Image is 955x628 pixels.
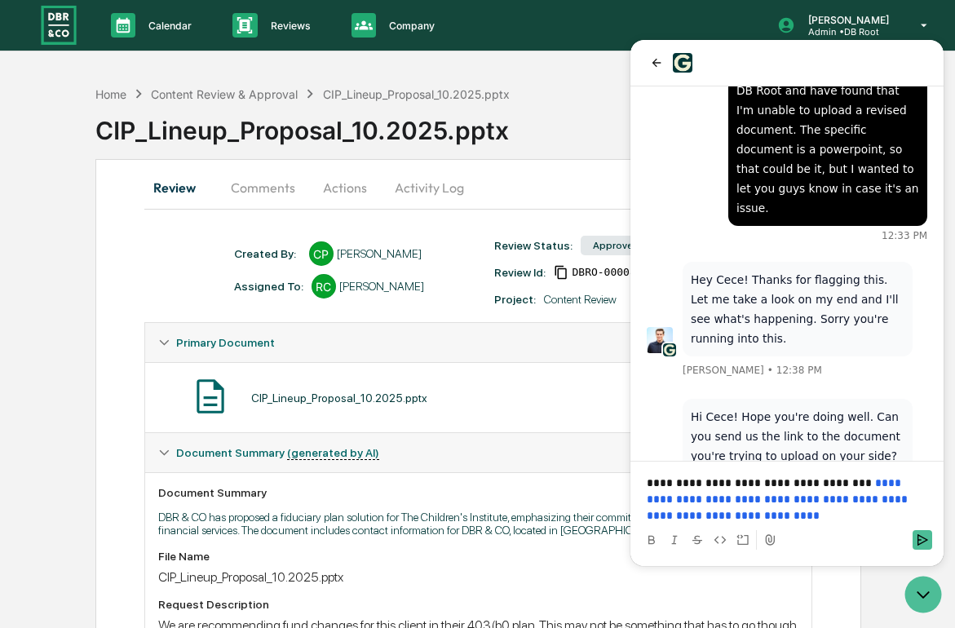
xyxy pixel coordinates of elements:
[309,241,334,266] div: CP
[494,266,546,279] div: Review Id:
[151,87,298,101] div: Content Review & Approval
[494,239,573,252] div: Review Status:
[630,40,944,566] iframe: Customer support window
[145,433,812,472] div: Document Summary (generated by AI)
[251,391,427,405] div: CIP_Lineup_Proposal_10.2025.pptx
[190,376,231,417] img: Document Icon
[494,293,536,306] div: Project:
[308,168,382,207] button: Actions
[312,274,336,299] div: RC
[135,20,200,32] p: Calendar
[323,87,510,101] div: CIP_Lineup_Proposal_10.2025.pptx
[176,336,275,349] span: Primary Document
[234,247,301,260] div: Created By: ‎ ‎
[95,87,126,101] div: Home
[145,323,812,362] div: Primary Document
[258,20,319,32] p: Reviews
[144,168,218,207] button: Review
[376,20,443,32] p: Company
[158,598,799,611] div: Request Description
[581,236,652,255] div: Approved
[339,280,424,293] div: [PERSON_NAME]
[158,569,799,585] div: CIP_Lineup_Proposal_10.2025.pptx
[903,574,947,618] iframe: Open customer support
[795,26,897,38] p: Admin • DB Root
[39,3,78,46] img: logo
[795,14,897,26] p: [PERSON_NAME]
[145,362,812,432] div: Primary Document
[144,168,813,207] div: secondary tabs example
[234,280,303,293] div: Assigned To:
[337,247,422,260] div: [PERSON_NAME]
[176,446,379,459] span: Document Summary
[382,168,477,207] button: Activity Log
[158,511,799,537] p: DBR & CO has proposed a fiduciary plan solution for The Children's Institute, emphasizing their c...
[544,293,617,306] div: Content Review
[218,168,308,207] button: Comments
[572,266,635,279] span: fc560d2a-0314-4b51-bdaa-ba8b3e9315bd
[287,446,379,460] u: (generated by AI)
[158,550,799,563] div: File Name
[158,486,799,499] div: Document Summary
[95,103,955,145] div: CIP_Lineup_Proposal_10.2025.pptx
